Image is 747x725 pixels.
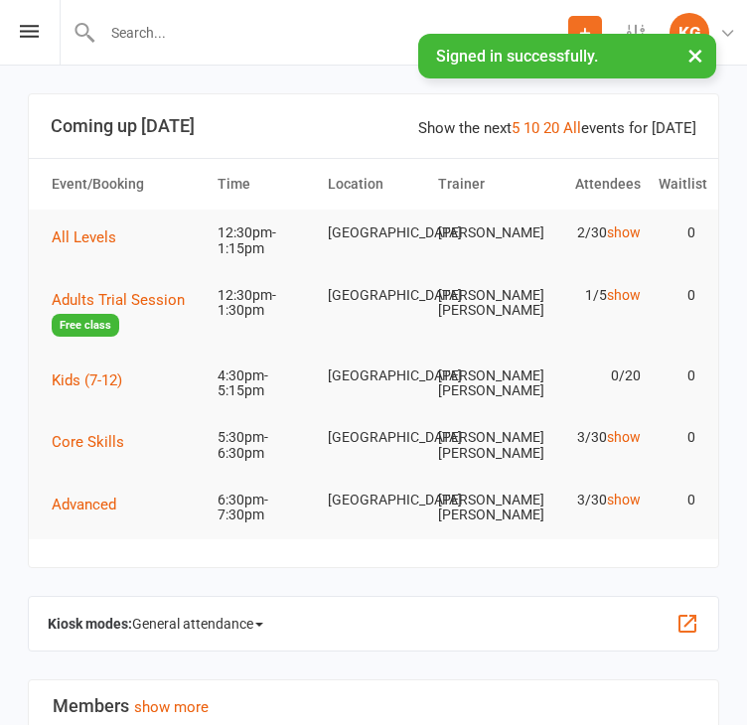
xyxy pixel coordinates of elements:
td: [GEOGRAPHIC_DATA] [319,210,429,256]
td: 2/30 [539,210,650,256]
td: 12:30pm-1:15pm [209,210,319,272]
span: Core Skills [52,433,124,451]
td: 1/5 [539,272,650,319]
th: Event/Booking [43,159,209,210]
button: Advanced [52,493,130,516]
div: Show the next events for [DATE] [418,116,696,140]
td: 5:30pm-6:30pm [209,414,319,477]
td: 0 [650,272,705,319]
a: show [607,224,641,240]
th: Time [209,159,319,210]
a: show more [134,698,209,716]
span: General attendance [132,608,263,640]
h3: Members [53,696,694,716]
button: Kids (7-12) [52,368,136,392]
td: 6:30pm-7:30pm [209,477,319,539]
td: [GEOGRAPHIC_DATA] [319,414,429,461]
td: 0 [650,353,705,399]
strong: Kiosk modes: [48,616,132,632]
td: [PERSON_NAME] [PERSON_NAME] [429,353,539,415]
td: [PERSON_NAME] [429,210,539,256]
span: Signed in successfully. [436,47,598,66]
a: 10 [523,119,539,137]
button: Adults Trial SessionFree class [52,288,200,337]
td: [PERSON_NAME] [PERSON_NAME] [429,477,539,539]
button: All Levels [52,225,130,249]
td: 0 [650,477,705,523]
td: 12:30pm-1:30pm [209,272,319,335]
th: Location [319,159,429,210]
span: Advanced [52,496,116,513]
button: × [677,34,713,76]
td: [GEOGRAPHIC_DATA] [319,353,429,399]
a: show [607,492,641,507]
span: Kids (7-12) [52,371,122,389]
a: 5 [512,119,520,137]
td: [PERSON_NAME] [PERSON_NAME] [429,272,539,335]
td: [PERSON_NAME] [PERSON_NAME] [429,414,539,477]
span: Adults Trial Session [52,291,185,309]
td: [GEOGRAPHIC_DATA] [319,477,429,523]
button: Core Skills [52,430,138,454]
a: show [607,287,641,303]
a: 20 [543,119,559,137]
th: Waitlist [650,159,705,210]
div: KG [670,13,709,53]
h3: Coming up [DATE] [51,116,696,136]
td: 0/20 [539,353,650,399]
th: Attendees [539,159,650,210]
td: 0 [650,210,705,256]
span: All Levels [52,228,116,246]
input: Search... [96,19,568,47]
span: Free class [52,314,119,337]
td: 3/30 [539,477,650,523]
td: 4:30pm-5:15pm [209,353,319,415]
td: [GEOGRAPHIC_DATA] [319,272,429,319]
th: Trainer [429,159,539,210]
a: All [563,119,581,137]
a: show [607,429,641,445]
td: 0 [650,414,705,461]
td: 3/30 [539,414,650,461]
